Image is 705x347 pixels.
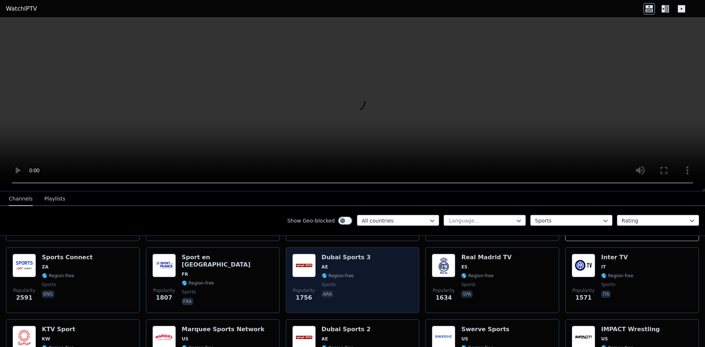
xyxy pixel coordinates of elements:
[601,336,608,342] span: US
[182,326,265,333] h6: Marquee Sports Network
[601,326,660,333] h6: IMPACT Wrestling
[182,298,193,305] p: fra
[461,290,472,298] p: spa
[601,282,615,288] span: sports
[322,254,371,261] h6: Dubai Sports 3
[461,264,467,270] span: ES
[42,290,54,298] p: eng
[461,336,468,342] span: US
[44,192,65,206] button: Playlists
[153,288,175,293] span: Popularity
[182,254,273,268] h6: Sport en [GEOGRAPHIC_DATA]
[461,326,509,333] h6: Swerve Sports
[601,273,633,279] span: 🌎 Region-free
[292,254,316,277] img: Dubai Sports 3
[182,280,214,286] span: 🌎 Region-free
[322,336,328,342] span: AE
[12,254,36,277] img: Sports Connect
[322,290,333,298] p: ara
[601,264,606,270] span: IT
[42,326,75,333] h6: KTV Sport
[13,288,35,293] span: Popularity
[42,336,50,342] span: KW
[182,271,188,277] span: FR
[461,254,511,261] h6: Real Madrid TV
[287,217,335,224] label: Show Geo-blocked
[601,254,633,261] h6: Inter TV
[461,273,493,279] span: 🌎 Region-free
[572,254,595,277] img: Inter TV
[6,4,37,13] a: WatchIPTV
[42,273,74,279] span: 🌎 Region-free
[42,282,56,288] span: sports
[322,264,328,270] span: AE
[16,293,33,302] span: 2591
[182,289,196,295] span: sports
[296,293,312,302] span: 1756
[575,293,592,302] span: 1571
[461,282,475,288] span: sports
[182,336,188,342] span: US
[42,264,48,270] span: ZA
[293,288,315,293] span: Popularity
[432,254,455,277] img: Real Madrid TV
[156,293,173,302] span: 1807
[572,288,594,293] span: Popularity
[152,254,176,277] img: Sport en France
[322,282,336,288] span: sports
[435,293,452,302] span: 1634
[322,326,371,333] h6: Dubai Sports 2
[9,192,33,206] button: Channels
[42,254,93,261] h6: Sports Connect
[601,290,611,298] p: ita
[322,273,354,279] span: 🌎 Region-free
[433,288,455,293] span: Popularity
